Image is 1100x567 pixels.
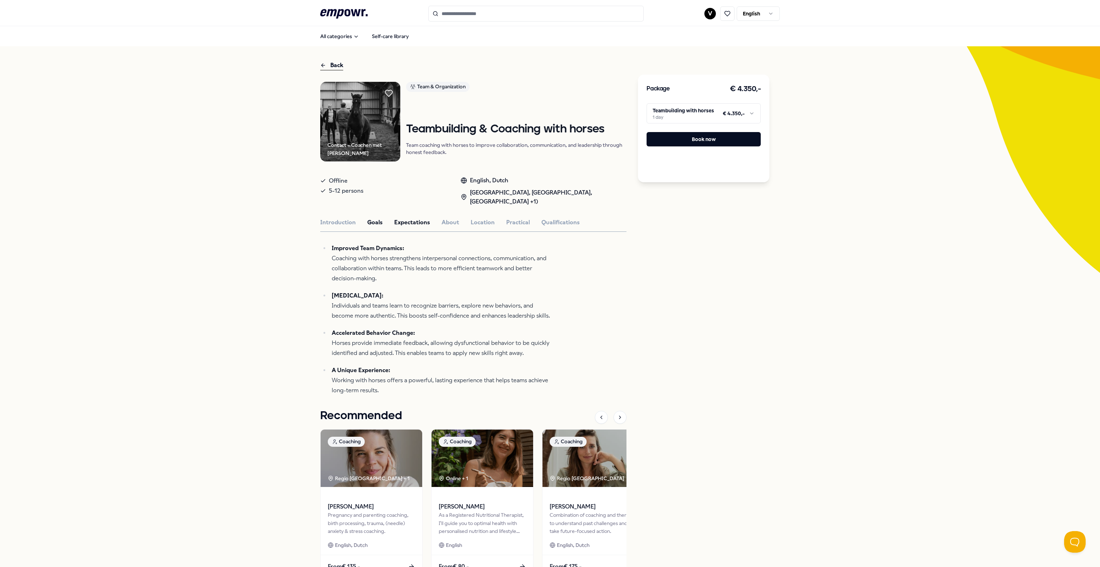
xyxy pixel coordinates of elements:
[328,502,415,511] span: [PERSON_NAME]
[439,437,476,447] div: Coaching
[328,474,410,482] div: Regio [GEOGRAPHIC_DATA] + 1
[329,176,348,186] span: Offline
[314,29,365,43] button: All categories
[321,430,422,487] img: package image
[439,474,468,482] div: Online + 1
[332,328,554,358] p: Horses provide immediate feedback, allowing dysfunctional behavior to be quickly identified and a...
[320,61,343,70] div: Back
[332,367,390,374] strong: A Unique Experience:
[328,437,365,447] div: Coaching
[550,474,625,482] div: Regio [GEOGRAPHIC_DATA]
[332,292,383,299] strong: [MEDICAL_DATA]:
[439,502,526,511] span: [PERSON_NAME]
[332,243,554,283] p: Coaching with horses strengthens interpersonal connections, communication, and collaboration with...
[367,218,383,227] button: Goals
[446,541,462,549] span: English
[320,82,400,162] img: Product Image
[335,541,368,549] span: English, Dutch
[730,83,761,95] h3: € 4.350,-
[439,511,526,535] div: As a Registered Nutritional Therapist, I'll guide you to optimal health with personalised nutriti...
[461,176,626,185] div: English, Dutch
[704,8,716,19] button: V
[542,430,644,487] img: package image
[329,186,363,196] span: 5-12 persons
[557,541,589,549] span: English, Dutch
[1064,531,1086,553] iframe: Help Scout Beacon - Open
[461,188,626,206] div: [GEOGRAPHIC_DATA], [GEOGRAPHIC_DATA], [GEOGRAPHIC_DATA] +1)
[471,218,495,227] button: Location
[366,29,415,43] a: Self-care library
[647,132,761,146] button: Book now
[406,82,627,94] a: Team & Organization
[647,84,670,94] h3: Package
[406,141,627,156] p: Team coaching with horses to improve collaboration, communication, and leadership through honest ...
[550,502,637,511] span: [PERSON_NAME]
[320,407,402,425] h1: Recommended
[406,123,627,136] h1: Teambuilding & Coaching with horses
[332,245,404,252] strong: Improved Team Dynamics:
[550,437,587,447] div: Coaching
[541,218,580,227] button: Qualifications
[327,141,400,157] div: Contact – Coachen met [PERSON_NAME]
[506,218,530,227] button: Practical
[432,430,533,487] img: package image
[320,218,356,227] button: Introduction
[332,291,554,321] p: Individuals and teams learn to recognize barriers, explore new behaviors, and become more authent...
[328,511,415,535] div: Pregnancy and parenting coaching, birth processing, trauma, (needle) anxiety & stress coaching.
[332,329,415,336] strong: Accelerated Behavior Change:
[406,82,470,92] div: Team & Organization
[428,6,644,22] input: Search for products, categories or subcategories
[332,365,554,395] p: Working with horses offers a powerful, lasting experience that helps teams achieve long-term resu...
[314,29,415,43] nav: Main
[394,218,430,227] button: Expectations
[442,218,459,227] button: About
[550,511,637,535] div: Combination of coaching and therapy to understand past challenges and take future-focused action.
